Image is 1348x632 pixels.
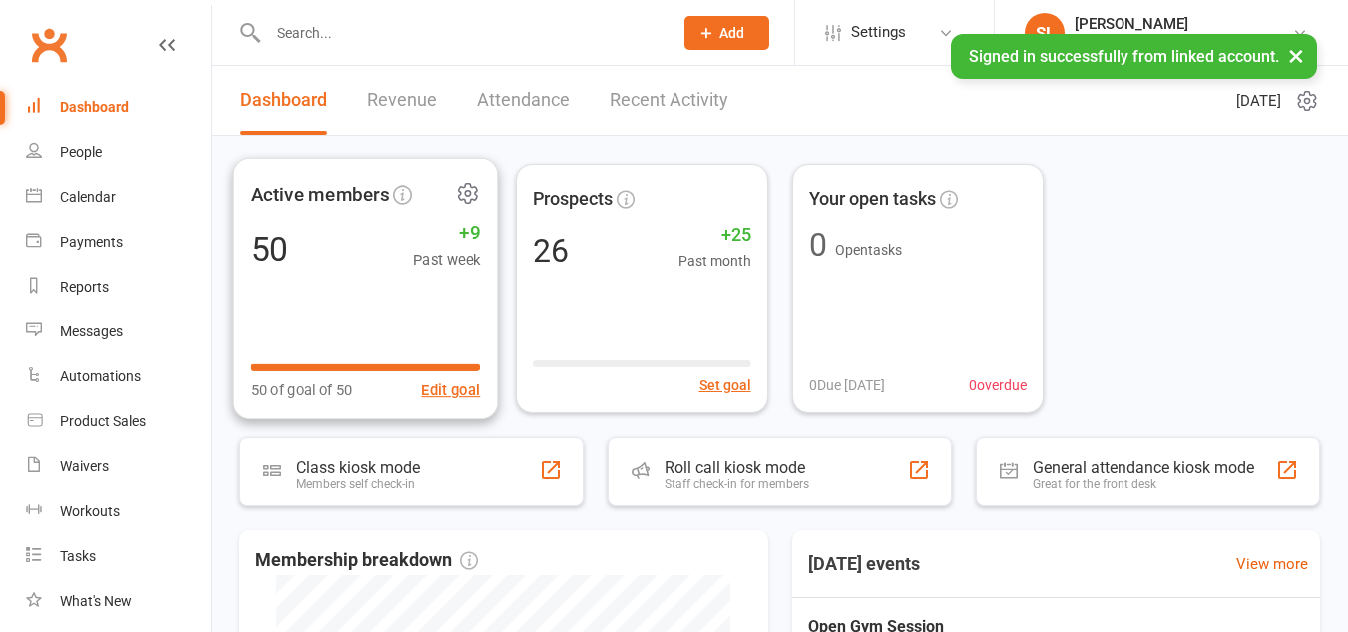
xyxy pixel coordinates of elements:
[413,218,480,248] span: +9
[969,47,1279,66] span: Signed in successfully from linked account.
[60,593,132,609] div: What's New
[60,503,120,519] div: Workouts
[26,399,211,444] a: Product Sales
[296,477,420,491] div: Members self check-in
[477,66,570,135] a: Attendance
[792,546,936,582] h3: [DATE] events
[60,413,146,429] div: Product Sales
[1025,13,1065,53] div: SL
[60,144,102,160] div: People
[251,378,353,402] span: 50 of goal of 50
[684,16,769,50] button: Add
[240,66,327,135] a: Dashboard
[809,374,885,396] span: 0 Due [DATE]
[533,185,613,214] span: Prospects
[809,185,936,214] span: Your open tasks
[26,354,211,399] a: Automations
[26,220,211,265] a: Payments
[262,19,659,47] input: Search...
[1236,89,1281,113] span: [DATE]
[60,99,129,115] div: Dashboard
[678,221,751,250] span: +25
[413,248,480,272] span: Past week
[26,310,211,354] a: Messages
[678,250,751,272] span: Past month
[665,477,809,491] div: Staff check-in for members
[665,458,809,477] div: Roll call kiosk mode
[251,232,289,266] div: 50
[26,130,211,175] a: People
[421,378,480,402] button: Edit goal
[851,10,906,55] span: Settings
[255,546,478,575] span: Membership breakdown
[60,458,109,474] div: Waivers
[699,374,751,396] button: Set goal
[26,265,211,310] a: Reports
[809,229,827,261] div: 0
[1236,552,1308,576] a: View more
[26,175,211,220] a: Calendar
[1075,33,1292,51] div: [PERSON_NAME] Personal Training
[719,25,744,41] span: Add
[610,66,728,135] a: Recent Activity
[969,374,1027,396] span: 0 overdue
[60,368,141,384] div: Automations
[251,179,390,209] span: Active members
[1033,458,1254,477] div: General attendance kiosk mode
[60,548,96,564] div: Tasks
[60,279,109,295] div: Reports
[835,242,902,258] span: Open tasks
[26,489,211,534] a: Workouts
[26,85,211,130] a: Dashboard
[533,235,569,267] div: 26
[1075,15,1292,33] div: [PERSON_NAME]
[60,189,116,205] div: Calendar
[367,66,437,135] a: Revenue
[26,579,211,624] a: What's New
[1278,34,1314,77] button: ×
[296,458,420,477] div: Class kiosk mode
[24,20,74,70] a: Clubworx
[60,323,123,339] div: Messages
[1033,477,1254,491] div: Great for the front desk
[26,444,211,489] a: Waivers
[60,234,123,250] div: Payments
[26,534,211,579] a: Tasks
